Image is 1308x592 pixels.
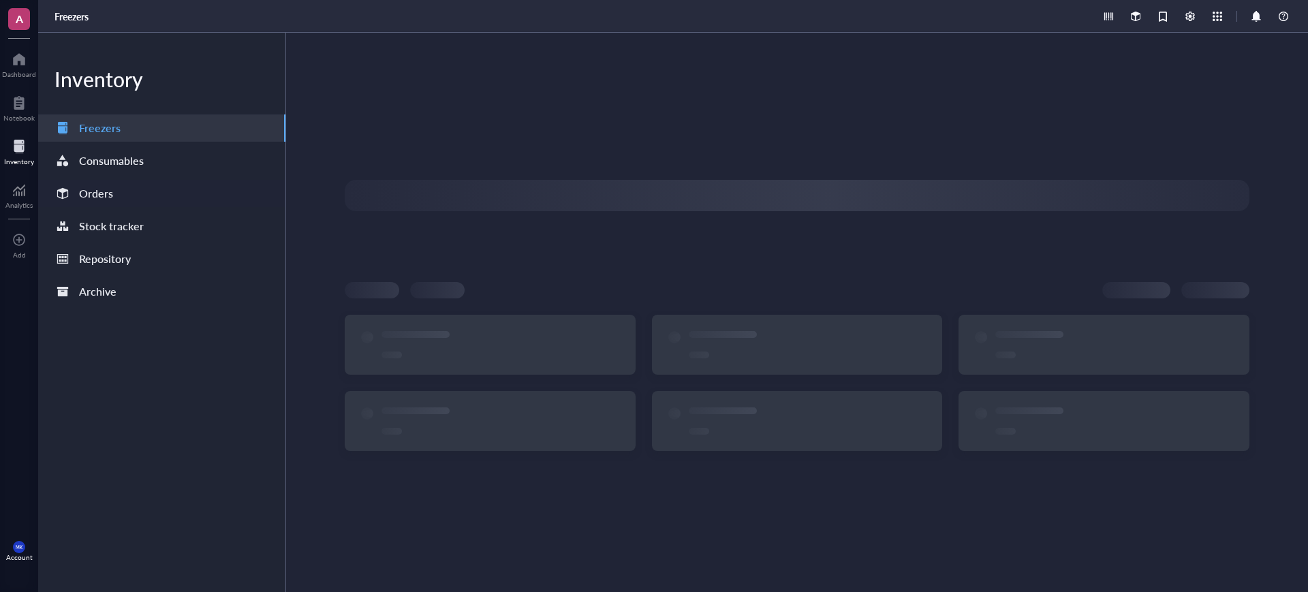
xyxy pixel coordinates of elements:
div: Repository [79,249,131,268]
div: Inventory [38,65,285,93]
a: Analytics [5,179,33,209]
a: Freezers [38,114,285,142]
div: Consumables [79,151,144,170]
a: Repository [38,245,285,272]
div: Add [13,251,26,259]
div: Stock tracker [79,217,144,236]
div: Dashboard [2,70,36,78]
span: MK [16,544,22,550]
div: Inventory [4,157,34,166]
div: Orders [79,184,113,203]
a: Dashboard [2,48,36,78]
div: Notebook [3,114,35,122]
div: Analytics [5,201,33,209]
span: A [16,10,23,27]
a: Inventory [4,136,34,166]
a: Archive [38,278,285,305]
a: Freezers [54,10,91,22]
a: Stock tracker [38,213,285,240]
a: Orders [38,180,285,207]
a: Notebook [3,92,35,122]
div: Account [6,553,33,561]
a: Consumables [38,147,285,174]
div: Freezers [79,119,121,138]
div: Archive [79,282,116,301]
